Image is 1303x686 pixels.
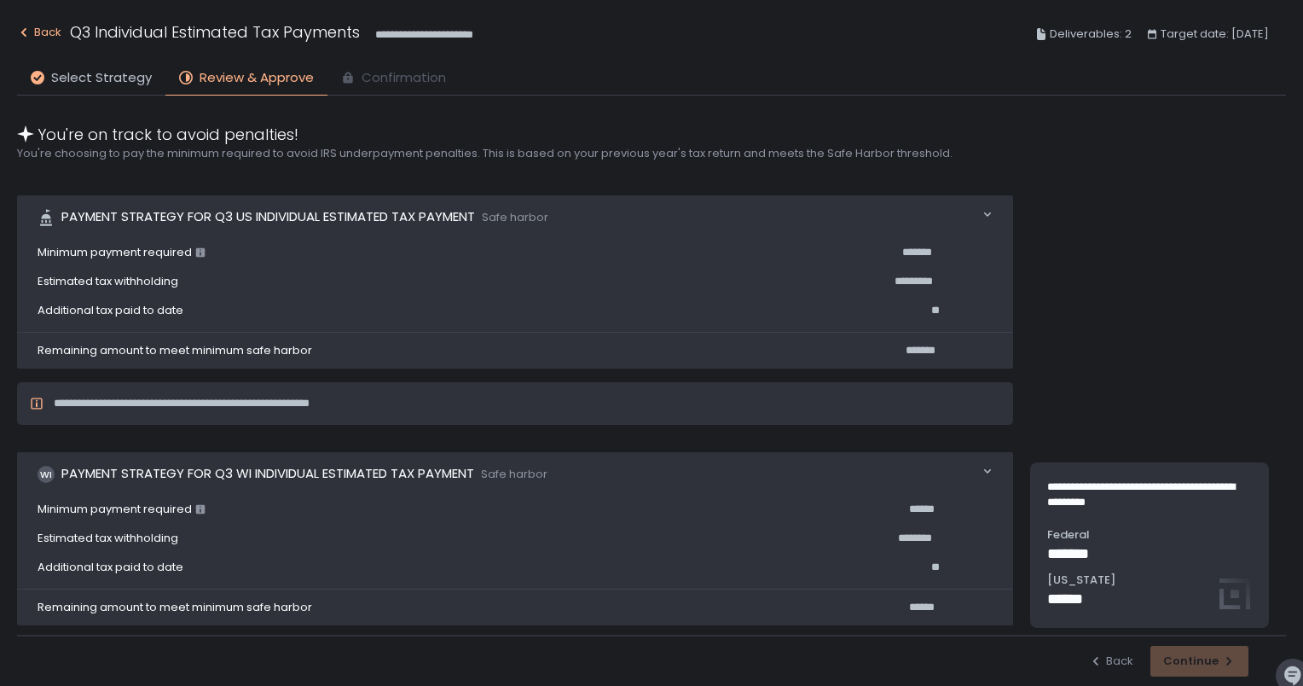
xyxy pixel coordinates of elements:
button: Back [17,20,61,49]
span: Review & Approve [200,68,314,88]
span: Safe harbor [481,467,547,482]
span: Payment strategy for Q3 WI Individual Estimated Tax Payment [61,464,474,484]
span: Additional tax paid to date [38,303,183,318]
span: Additional tax paid to date [38,560,183,575]
span: [US_STATE] [1047,573,1252,588]
span: Payment strategy for Q3 US Individual Estimated Tax Payment [61,207,475,227]
span: Estimated tax withholding [38,274,178,289]
span: Minimum payment required [38,502,206,517]
span: Minimum payment required [38,245,206,260]
span: Select Strategy [51,68,152,88]
div: Back [17,22,61,43]
text: WI [40,468,52,480]
h2: You're choosing to pay the minimum required to avoid IRS underpayment penalties. This is based on... [17,146,1013,161]
span: Remaining amount to meet minimum safe harbor [38,343,312,358]
span: Target date: [DATE] [1161,24,1269,44]
span: You're on track to avoid penalties! [38,123,298,146]
button: Back [1089,654,1133,669]
span: Safe harbor [482,210,548,225]
span: Estimated tax withholding [38,531,178,546]
span: Federal [1047,527,1252,543]
h1: Q3 Individual Estimated Tax Payments [70,20,360,44]
span: Deliverables: 2 [1050,24,1132,44]
span: Remaining amount to meet minimum safe harbor [38,600,312,615]
span: Confirmation [362,68,446,88]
